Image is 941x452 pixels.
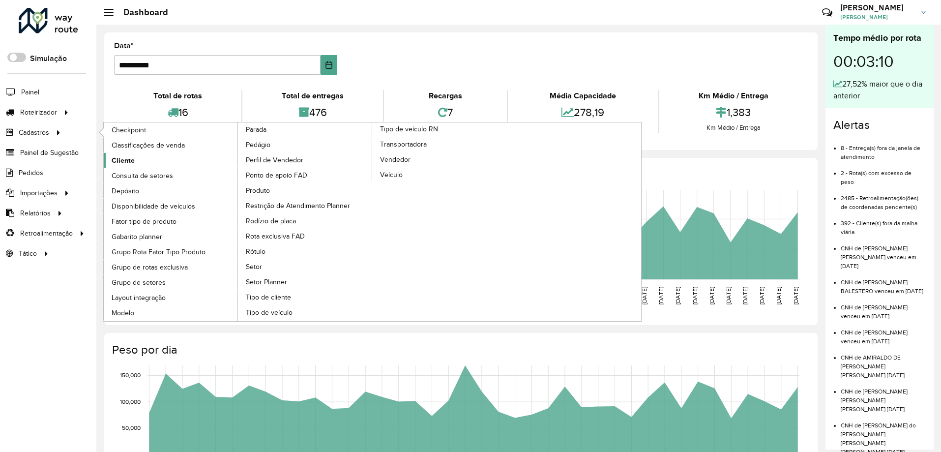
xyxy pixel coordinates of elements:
a: Parada [104,122,373,321]
span: Depósito [112,186,139,196]
a: Produto [238,183,373,198]
span: Setor Planner [246,277,287,287]
text: [DATE] [675,287,681,304]
span: Modelo [112,308,134,318]
li: CNH de [PERSON_NAME] [PERSON_NAME] venceu em [DATE] [841,237,926,271]
text: [DATE] [692,287,698,304]
div: 278,19 [510,102,656,123]
span: Rota exclusiva FAD [246,231,305,241]
span: Classificações de venda [112,140,185,151]
text: [DATE] [641,287,647,304]
a: Tipo de veículo RN [238,122,507,321]
a: Modelo [104,305,238,320]
li: 392 - Cliente(s) fora da malha viária [841,211,926,237]
text: [DATE] [658,287,664,304]
a: Consulta de setores [104,168,238,183]
span: Disponibilidade de veículos [112,201,195,211]
span: Painel de Sugestão [20,148,79,158]
div: 00:03:10 [833,45,926,78]
span: Produto [246,185,270,196]
a: Restrição de Atendimento Planner [238,198,373,213]
span: Pedágio [246,140,270,150]
a: Perfil de Vendedor [238,152,373,167]
a: Contato Rápido [817,2,838,23]
span: Rótulo [246,246,265,257]
span: Cliente [112,155,135,166]
a: Tipo de veículo [238,305,373,320]
span: Parada [246,124,266,135]
div: Total de rotas [117,90,239,102]
span: Importações [20,188,58,198]
a: Classificações de venda [104,138,238,152]
li: CNH de [PERSON_NAME] BALESTERO venceu em [DATE] [841,271,926,296]
span: Vendedor [380,154,411,165]
h3: [PERSON_NAME] [840,3,914,12]
li: CNH de [PERSON_NAME] venceu em [DATE] [841,296,926,321]
a: Fator tipo de produto [104,214,238,229]
li: CNH de AMIRALDO DE [PERSON_NAME] [PERSON_NAME] [DATE] [841,346,926,380]
span: Layout integração [112,293,166,303]
span: Cadastros [19,127,49,138]
span: Rodízio de placa [246,216,296,226]
span: Consulta de setores [112,171,173,181]
a: Setor [238,259,373,274]
span: Retroalimentação [20,228,73,239]
a: Layout integração [104,290,238,305]
a: Veículo [372,167,507,182]
div: Média Capacidade [510,90,656,102]
a: Rota exclusiva FAD [238,229,373,243]
span: Painel [21,87,39,97]
div: 7 [386,102,504,123]
li: 2 - Rota(s) com excesso de peso [841,161,926,186]
a: Gabarito planner [104,229,238,244]
a: Disponibilidade de veículos [104,199,238,213]
span: Ponto de apoio FAD [246,170,307,181]
button: Choose Date [321,55,338,75]
a: Setor Planner [238,274,373,289]
text: [DATE] [775,287,782,304]
li: CNH de [PERSON_NAME] venceu em [DATE] [841,321,926,346]
span: [PERSON_NAME] [840,13,914,22]
span: Pedidos [19,168,43,178]
text: [DATE] [708,287,715,304]
text: 150,000 [120,372,141,379]
text: [DATE] [725,287,732,304]
a: Cliente [104,153,238,168]
a: Rodízio de placa [238,213,373,228]
a: Grupo de rotas exclusiva [104,260,238,274]
span: Fator tipo de produto [112,216,176,227]
li: 8 - Entrega(s) fora da janela de atendimento [841,136,926,161]
a: Pedágio [238,137,373,152]
div: Km Médio / Entrega [662,90,805,102]
a: Grupo de setores [104,275,238,290]
div: 16 [117,102,239,123]
span: Grupo de setores [112,277,166,288]
text: [DATE] [759,287,765,304]
span: Grupo Rota Fator Tipo Produto [112,247,206,257]
text: 100,000 [120,398,141,405]
div: 27,52% maior que o dia anterior [833,78,926,102]
li: CNH de [PERSON_NAME] [PERSON_NAME] [PERSON_NAME] [DATE] [841,380,926,414]
div: Tempo médio por rota [833,31,926,45]
a: Tipo de cliente [238,290,373,304]
span: Relatórios [20,208,51,218]
a: Checkpoint [104,122,238,137]
a: Rótulo [238,244,373,259]
span: Roteirizador [20,107,57,118]
span: Restrição de Atendimento Planner [246,201,350,211]
a: Vendedor [372,152,507,167]
span: Tipo de cliente [246,292,291,302]
h4: Peso por dia [112,343,808,357]
div: 1,383 [662,102,805,123]
span: Tipo de veículo RN [380,124,438,134]
div: 476 [245,102,381,123]
text: [DATE] [793,287,799,304]
h2: Dashboard [114,7,168,18]
li: 2485 - Retroalimentação(ões) de coordenadas pendente(s) [841,186,926,211]
h4: Alertas [833,118,926,132]
a: Transportadora [372,137,507,151]
a: Ponto de apoio FAD [238,168,373,182]
span: Tipo de veículo [246,307,293,318]
label: Simulação [30,53,67,64]
span: Tático [19,248,37,259]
